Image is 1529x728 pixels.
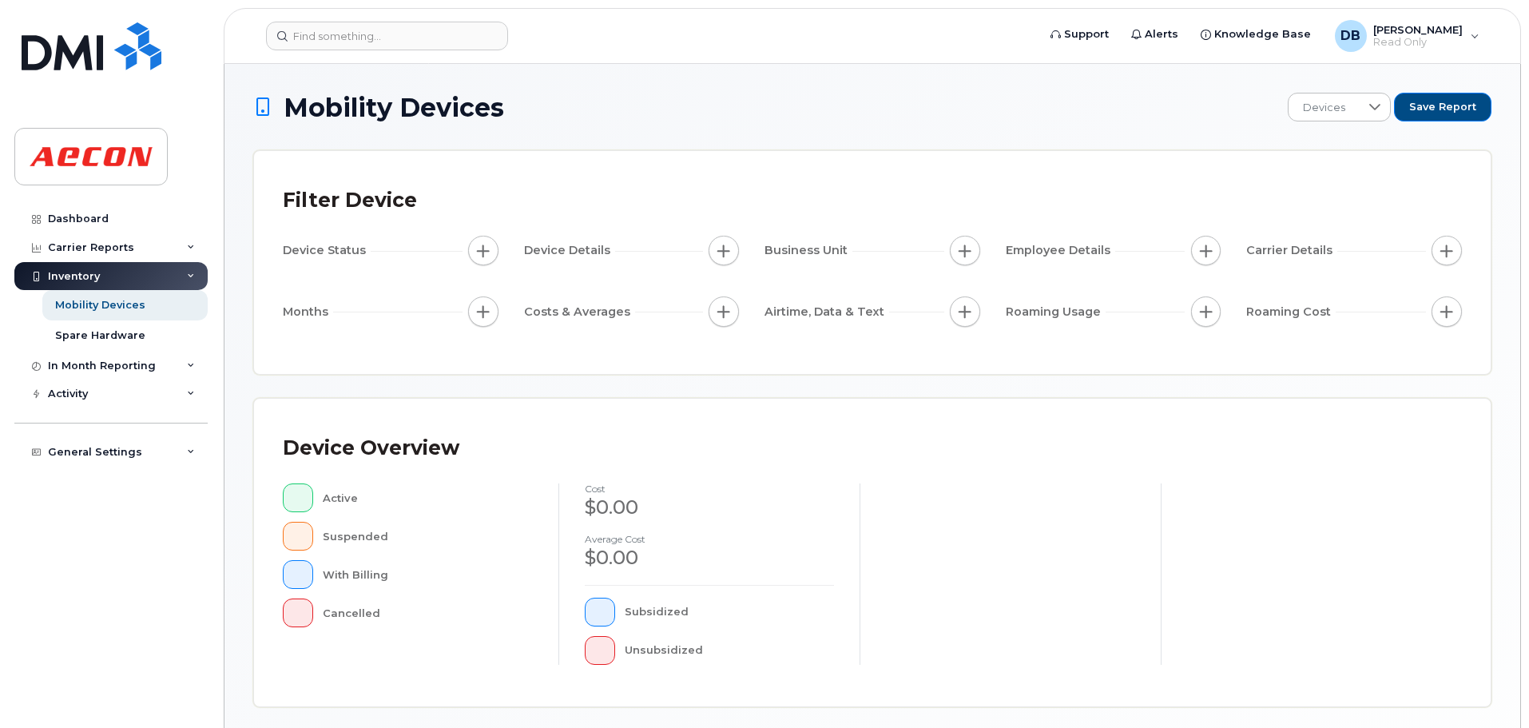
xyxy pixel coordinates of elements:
span: Employee Details [1006,242,1115,259]
div: $0.00 [585,494,834,521]
div: With Billing [323,560,534,589]
span: Roaming Cost [1246,304,1336,320]
span: Devices [1289,93,1360,122]
span: Device Details [524,242,615,259]
span: Airtime, Data & Text [764,304,889,320]
div: Filter Device [283,180,417,221]
div: Active [323,483,534,512]
span: Months [283,304,333,320]
span: Save Report [1409,100,1476,114]
h4: cost [585,483,834,494]
div: Suspended [323,522,534,551]
div: Cancelled [323,599,534,627]
span: Business Unit [764,242,852,259]
div: Subsidized [625,598,835,627]
span: Device Status [283,242,371,259]
div: Device Overview [283,428,459,469]
button: Save Report [1394,93,1491,121]
h4: Average cost [585,534,834,544]
span: Costs & Averages [524,304,635,320]
span: Mobility Devices [284,93,504,121]
div: $0.00 [585,544,834,571]
span: Carrier Details [1246,242,1337,259]
div: Unsubsidized [625,636,835,665]
span: Roaming Usage [1006,304,1106,320]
